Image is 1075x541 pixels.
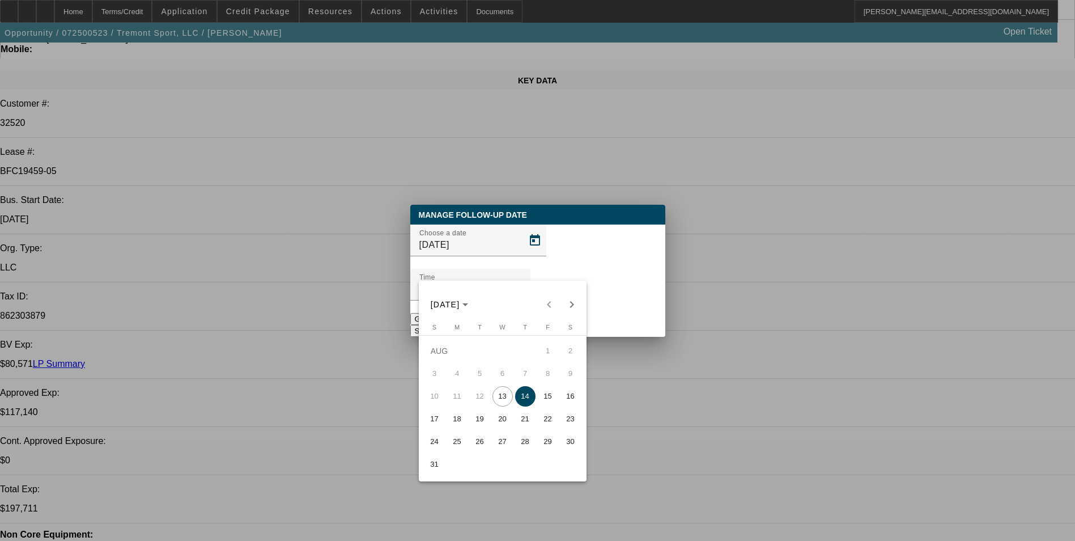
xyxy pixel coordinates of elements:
[423,408,446,430] button: August 17, 2025
[423,385,446,408] button: August 10, 2025
[423,362,446,385] button: August 3, 2025
[424,364,445,384] span: 3
[492,364,513,384] span: 6
[446,408,469,430] button: August 18, 2025
[426,294,473,315] button: Choose month and year
[491,430,514,453] button: August 27, 2025
[515,409,536,429] span: 21
[491,362,514,385] button: August 6, 2025
[446,430,469,453] button: August 25, 2025
[447,386,468,407] span: 11
[492,386,513,407] span: 13
[423,430,446,453] button: August 24, 2025
[492,409,513,429] span: 20
[446,385,469,408] button: August 11, 2025
[559,340,582,362] button: August 2, 2025
[491,408,514,430] button: August 20, 2025
[514,362,537,385] button: August 7, 2025
[560,432,581,452] span: 30
[546,324,550,331] span: F
[491,385,514,408] button: August 13, 2025
[560,293,583,316] button: Next month
[470,432,490,452] span: 26
[424,386,445,407] span: 10
[523,324,527,331] span: T
[568,324,572,331] span: S
[499,324,505,331] span: W
[470,364,490,384] span: 5
[559,430,582,453] button: August 30, 2025
[447,409,468,429] span: 18
[515,364,536,384] span: 7
[432,324,436,331] span: S
[560,386,581,407] span: 16
[537,340,559,362] button: August 1, 2025
[515,386,536,407] span: 14
[559,385,582,408] button: August 16, 2025
[492,432,513,452] span: 27
[560,364,581,384] span: 9
[423,340,537,362] td: AUG
[447,432,468,452] span: 25
[446,362,469,385] button: August 4, 2025
[515,432,536,452] span: 28
[538,386,558,407] span: 15
[537,362,559,385] button: August 8, 2025
[478,324,482,331] span: T
[469,362,491,385] button: August 5, 2025
[514,385,537,408] button: August 14, 2025
[470,409,490,429] span: 19
[514,408,537,430] button: August 21, 2025
[514,430,537,453] button: August 28, 2025
[424,454,445,475] span: 31
[469,408,491,430] button: August 19, 2025
[560,341,581,361] span: 2
[559,408,582,430] button: August 23, 2025
[469,385,491,408] button: August 12, 2025
[423,453,446,476] button: August 31, 2025
[424,432,445,452] span: 24
[538,364,558,384] span: 8
[538,341,558,361] span: 1
[469,430,491,453] button: August 26, 2025
[431,300,460,309] span: [DATE]
[424,409,445,429] span: 17
[537,385,559,408] button: August 15, 2025
[470,386,490,407] span: 12
[538,432,558,452] span: 29
[537,430,559,453] button: August 29, 2025
[447,364,468,384] span: 4
[537,408,559,430] button: August 22, 2025
[559,362,582,385] button: August 9, 2025
[454,324,460,331] span: M
[560,409,581,429] span: 23
[538,409,558,429] span: 22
